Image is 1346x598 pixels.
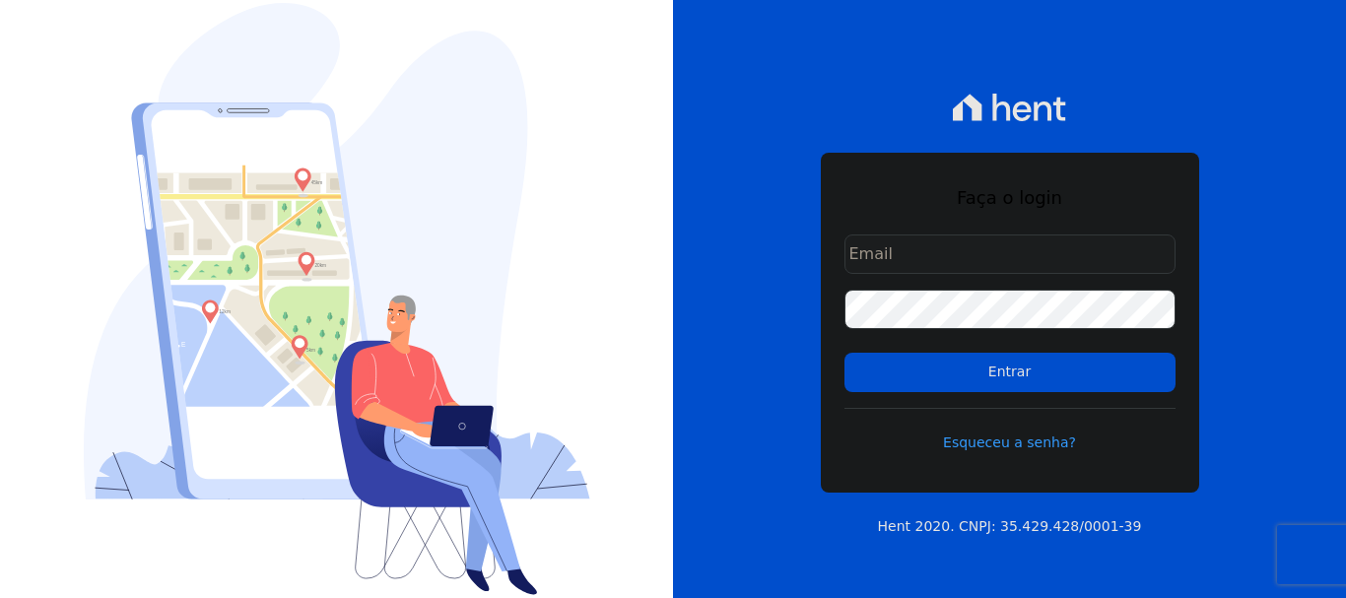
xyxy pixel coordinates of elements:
[844,234,1176,274] input: Email
[844,408,1176,453] a: Esqueceu a senha?
[878,516,1142,537] p: Hent 2020. CNPJ: 35.429.428/0001-39
[84,3,590,595] img: Login
[844,184,1176,211] h1: Faça o login
[844,353,1176,392] input: Entrar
